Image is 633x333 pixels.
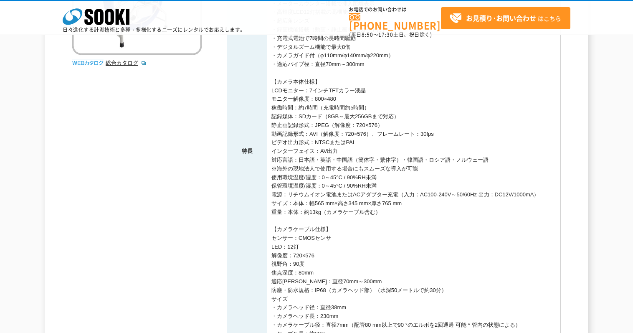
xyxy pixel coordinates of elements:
[378,31,393,38] span: 17:30
[106,60,147,66] a: 総合カタログ
[349,13,441,30] a: [PHONE_NUMBER]
[349,31,432,38] span: (平日 ～ 土日、祝日除く)
[441,7,570,29] a: お見積り･お問い合わせはこちら
[362,31,373,38] span: 8:50
[349,7,441,12] span: お電話でのお問い合わせは
[63,27,246,32] p: 日々進化する計測技術と多種・多様化するニーズにレンタルでお応えします。
[466,13,536,23] strong: お見積り･お問い合わせ
[449,12,561,25] span: はこちら
[72,59,104,67] img: webカタログ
